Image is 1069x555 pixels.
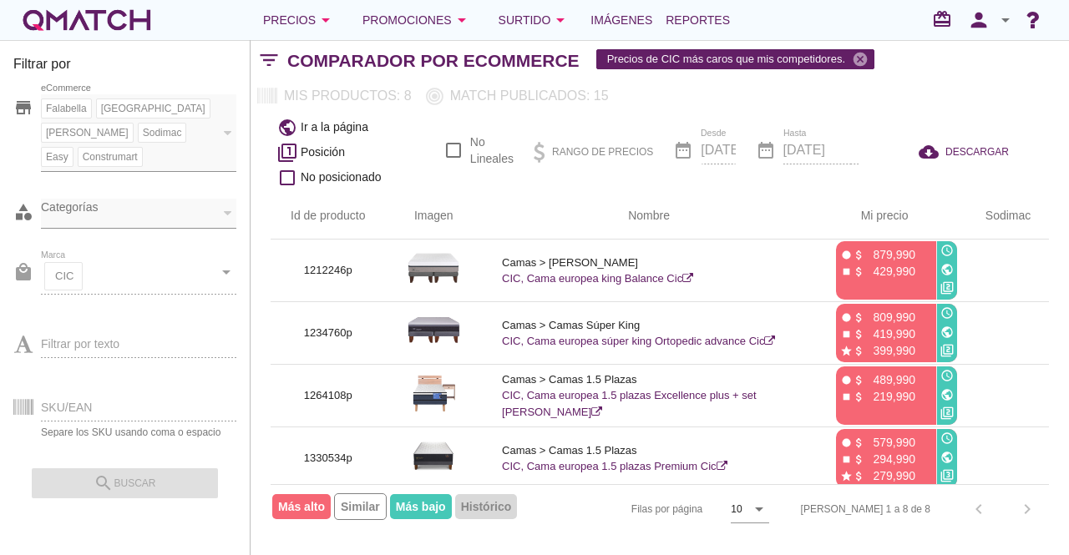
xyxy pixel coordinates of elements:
[272,494,331,519] span: Más alto
[482,193,816,240] th: Nombre: Not sorted.
[840,311,853,324] i: fiber_manual_record
[940,431,954,445] i: access_time
[13,98,33,118] i: store
[406,310,463,351] img: 1234760p_15.jpg
[13,202,33,222] i: category
[840,436,853,449] i: fiber_manual_record
[840,470,853,482] i: star
[940,306,954,320] i: access_time
[940,263,954,276] i: public
[301,169,382,186] span: No posicionado
[749,499,769,519] i: arrow_drop_down
[801,502,930,517] div: [PERSON_NAME] 1 a 8 de 8
[502,272,693,285] a: CIC, Cama europea king Balance Cic
[853,249,865,261] i: attach_money
[502,442,796,459] p: Camas > Camas 1.5 Plazas
[406,372,463,414] img: 1264108p_15.jpg
[362,10,472,30] div: Promociones
[499,10,571,30] div: Surtido
[485,3,585,37] button: Surtido
[940,193,1063,240] th: Sodimac: Not sorted. Activate to sort ascending.
[42,149,73,164] span: Easy
[139,125,186,140] span: Sodimac
[502,317,796,334] p: Camas > Camas Súper King
[386,193,483,240] th: Imagen: Not sorted.
[470,134,514,167] label: No Lineales
[452,10,472,30] i: arrow_drop_down
[945,144,1009,159] span: DESCARGAR
[840,374,853,386] i: fiber_manual_record
[940,406,954,420] i: filter_2
[502,371,796,388] p: Camas > Camas 1.5 Plazas
[865,263,915,280] p: 429,990
[263,10,336,30] div: Precios
[853,453,865,466] i: attach_money
[840,265,853,278] i: stop
[853,374,865,386] i: attach_money
[590,10,652,30] span: Imágenes
[277,118,297,138] i: public
[853,328,865,341] i: attach_money
[940,369,954,382] i: access_time
[250,3,349,37] button: Precios
[940,344,954,357] i: filter_2
[853,391,865,403] i: attach_money
[406,247,463,289] img: 1212246p_15.jpg
[550,10,570,30] i: arrow_drop_down
[940,325,954,339] i: public
[840,328,853,341] i: stop
[865,246,915,263] p: 879,990
[502,335,775,347] a: CIC, Cama europea súper king Ortopedic advance Cic
[919,142,945,162] i: cloud_download
[13,54,236,81] h3: Filtrar por
[251,60,287,61] i: filter_list
[301,119,368,136] span: Ir a la página
[852,51,869,68] i: cancel
[291,387,366,404] p: 1264108p
[502,255,796,271] p: Camas > [PERSON_NAME]
[277,143,297,163] i: filter_1
[853,345,865,357] i: attach_money
[962,8,996,32] i: person
[853,436,865,449] i: attach_money
[413,435,454,477] img: 1330534p_15.jpg
[390,494,452,519] span: Más bajo
[502,389,757,418] a: CIC, Cama europea 1.5 plazas Excellence plus + set [PERSON_NAME]
[865,342,915,359] p: 399,990
[316,10,336,30] i: arrow_drop_down
[502,460,727,472] a: CIC, Cama europea 1.5 plazas Premium Cic
[42,101,91,116] span: Falabella
[865,325,915,342] p: 419,990
[853,265,865,278] i: attach_money
[291,450,366,467] p: 1330534p
[584,3,659,37] a: Imágenes
[853,470,865,482] i: attach_money
[464,485,769,533] div: Filas por página
[940,388,954,401] i: public
[865,451,915,467] p: 294,990
[940,451,954,464] i: public
[940,469,954,482] i: filter_3
[932,9,959,29] i: redeem
[865,309,915,325] p: 809,990
[334,493,387,520] span: Similar
[455,494,518,519] span: Histórico
[853,311,865,324] i: attach_money
[865,467,915,484] p: 279,990
[840,345,853,357] i: star
[905,137,1022,167] button: DESCARGAR
[996,10,1016,30] i: arrow_drop_down
[291,262,366,279] p: 1212246p
[42,125,133,140] span: [PERSON_NAME]
[731,502,742,517] div: 10
[840,249,853,261] i: fiber_manual_record
[97,101,210,116] span: [GEOGRAPHIC_DATA]
[20,3,154,37] a: white-qmatch-logo
[865,434,915,451] p: 579,990
[349,3,485,37] button: Promociones
[666,10,730,30] span: Reportes
[940,281,954,295] i: filter_2
[865,371,915,388] p: 489,990
[301,144,345,161] span: Posición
